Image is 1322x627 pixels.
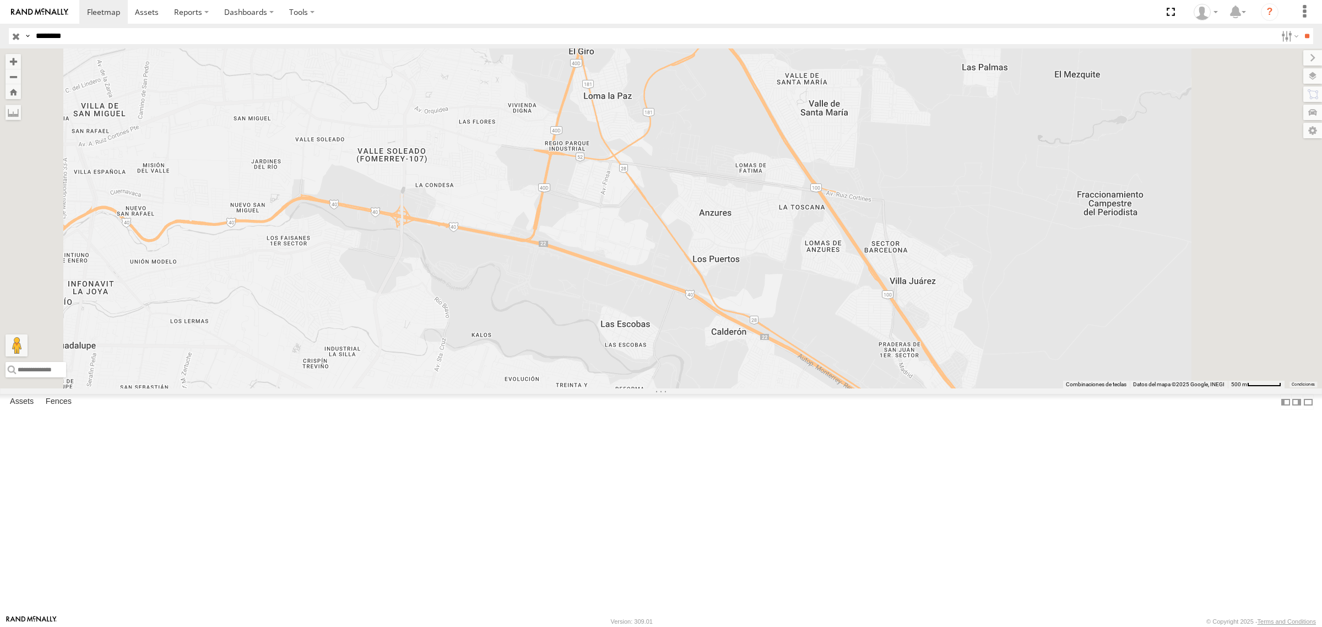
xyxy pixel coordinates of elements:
[6,616,57,627] a: Visit our Website
[1292,382,1315,386] a: Condiciones (se abre en una nueva pestaña)
[1291,394,1302,410] label: Dock Summary Table to the Right
[1228,381,1285,388] button: Escala del mapa: 500 m por 58 píxeles
[1231,381,1247,387] span: 500 m
[6,54,21,69] button: Zoom in
[1277,28,1301,44] label: Search Filter Options
[611,618,653,625] div: Version: 309.01
[1261,3,1278,21] i: ?
[23,28,32,44] label: Search Query
[1133,381,1225,387] span: Datos del mapa ©2025 Google, INEGI
[1280,394,1291,410] label: Dock Summary Table to the Left
[1206,618,1316,625] div: © Copyright 2025 -
[6,334,28,356] button: Arrastra el hombrecito naranja al mapa para abrir Street View
[4,394,39,410] label: Assets
[1066,381,1126,388] button: Combinaciones de teclas
[6,69,21,84] button: Zoom out
[1190,4,1222,20] div: Juan Menchaca
[1303,394,1314,410] label: Hide Summary Table
[11,8,68,16] img: rand-logo.svg
[6,84,21,99] button: Zoom Home
[6,105,21,120] label: Measure
[1303,123,1322,138] label: Map Settings
[40,394,77,410] label: Fences
[1258,618,1316,625] a: Terms and Conditions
